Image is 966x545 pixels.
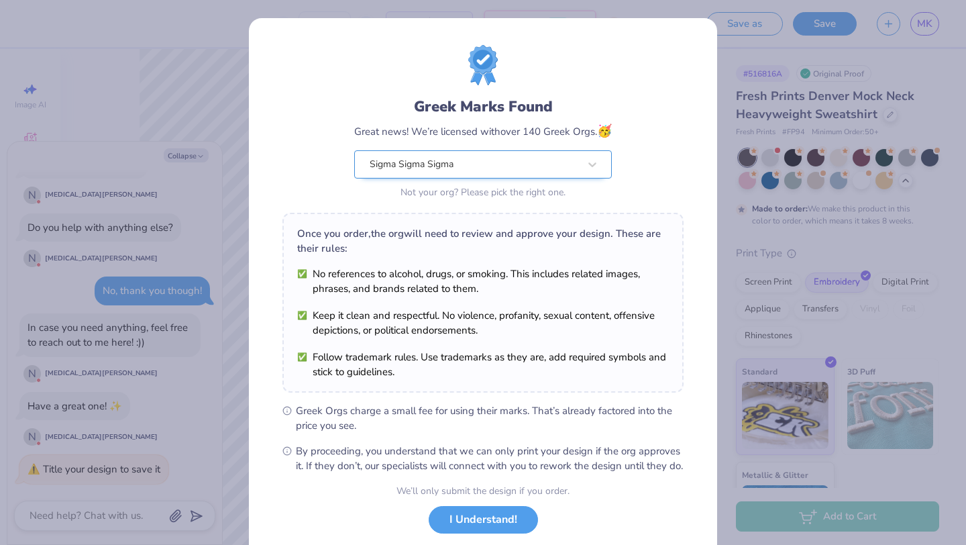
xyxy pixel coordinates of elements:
div: Once you order, the org will need to review and approve your design. These are their rules: [297,226,669,256]
img: license-marks-badge.png [468,45,498,85]
div: Great news! We’re licensed with over 140 Greek Orgs. [354,122,612,140]
div: Not your org? Please pick the right one. [354,185,612,199]
button: I Understand! [429,506,538,534]
div: Greek Marks Found [354,96,612,117]
li: Follow trademark rules. Use trademarks as they are, add required symbols and stick to guidelines. [297,350,669,379]
div: We’ll only submit the design if you order. [396,484,570,498]
span: Greek Orgs charge a small fee for using their marks. That’s already factored into the price you see. [296,403,684,433]
span: 🥳 [597,123,612,139]
li: No references to alcohol, drugs, or smoking. This includes related images, phrases, and brands re... [297,266,669,296]
span: By proceeding, you understand that we can only print your design if the org approves it. If they ... [296,444,684,473]
li: Keep it clean and respectful. No violence, profanity, sexual content, offensive depictions, or po... [297,308,669,338]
